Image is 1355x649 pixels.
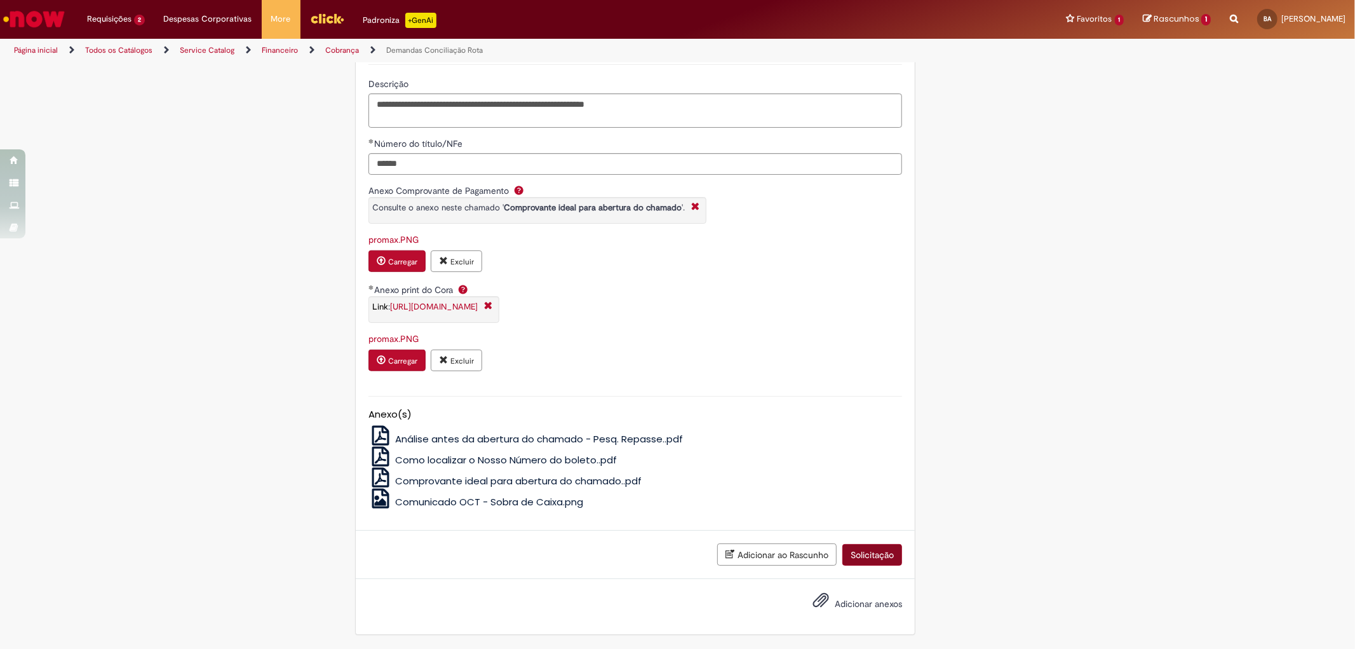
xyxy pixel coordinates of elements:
[374,284,455,296] span: Anexo print do Cora
[688,201,703,214] i: Fechar More information Por question_anexo_pix
[388,257,417,267] small: Carregar
[511,185,527,195] span: Ajuda para Anexo Comprovante de Pagamento
[835,599,902,610] span: Adicionar anexos
[1143,13,1211,25] a: Rascunhos
[717,543,837,566] button: Adicionar ao Rascunho
[368,495,583,509] a: Comunicado OCT - Sobra de Caixa.png
[368,333,419,345] a: Download de promax.PNG
[368,139,374,144] span: Obrigatório Preenchido
[368,234,419,245] a: Download de promax.PNG
[372,202,685,213] span: Consulte o anexo neste chamado ' '.
[455,284,471,294] span: Ajuda para Anexo print do Cora
[368,350,426,371] button: Carregar anexo de Anexo print do Cora Required
[368,432,683,446] a: Análise antes da abertura do chamado - Pesq. Repasse..pdf
[395,432,683,446] span: Análise antes da abertura do chamado - Pesq. Repasse..pdf
[395,495,583,509] span: Comunicado OCT - Sobra de Caixa.png
[1115,15,1124,25] span: 1
[1201,14,1211,25] span: 1
[372,301,478,312] span: :
[842,544,902,566] button: Solicitação
[431,250,482,272] button: Excluir anexo promax.PNG
[85,45,152,55] a: Todos os Catálogos
[1281,13,1345,24] span: [PERSON_NAME]
[368,453,617,467] a: Como localizar o Nosso Número do boleto..pdf
[481,300,495,313] i: Fechar More information Por question_anexar_o_print_do_hercules
[395,453,617,467] span: Como localizar o Nosso Número do boleto..pdf
[10,39,894,62] ul: Trilhas de página
[388,356,417,366] small: Carregar
[164,13,252,25] span: Despesas Corporativas
[368,285,374,290] span: Obrigatório Preenchido
[368,153,902,175] input: Número do título/NFe
[368,250,426,272] button: Carregar anexo de Anexo Comprovante de Pagamento
[450,257,474,267] small: Excluir
[450,356,474,366] small: Excluir
[310,9,344,28] img: click_logo_yellow_360x200.png
[395,474,642,488] span: Comprovante ideal para abertura do chamado..pdf
[368,409,902,420] h5: Anexo(s)
[386,45,483,55] a: Demandas Conciliação Rota
[504,202,682,213] strong: Comprovante ideal para abertura do chamado
[262,45,298,55] a: Financeiro
[180,45,234,55] a: Service Catalog
[14,45,58,55] a: Página inicial
[87,13,131,25] span: Requisições
[363,13,436,28] div: Padroniza
[809,589,832,618] button: Adicionar anexos
[372,301,388,312] span: Link
[271,13,291,25] span: More
[325,45,359,55] a: Cobrança
[405,13,436,28] p: +GenAi
[374,138,465,149] span: Número do título/NFe
[368,185,511,196] span: Anexo Comprovante de Pagamento
[368,78,411,90] span: Descrição
[1,6,67,32] img: ServiceNow
[390,301,478,312] a: [URL][DOMAIN_NAME]
[134,15,145,25] span: 2
[1077,13,1112,25] span: Favoritos
[368,474,642,488] a: Comprovante ideal para abertura do chamado..pdf
[1154,13,1199,25] span: Rascunhos
[431,350,482,371] button: Excluir anexo promax.PNG
[1264,15,1271,23] span: BA
[368,93,902,128] textarea: Descrição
